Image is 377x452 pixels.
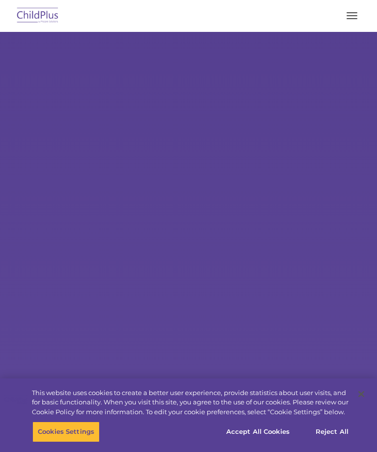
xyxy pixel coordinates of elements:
[301,422,363,442] button: Reject All
[350,383,372,405] button: Close
[15,4,61,27] img: ChildPlus by Procare Solutions
[32,388,350,417] div: This website uses cookies to create a better user experience, provide statistics about user visit...
[221,422,295,442] button: Accept All Cookies
[32,422,100,442] button: Cookies Settings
